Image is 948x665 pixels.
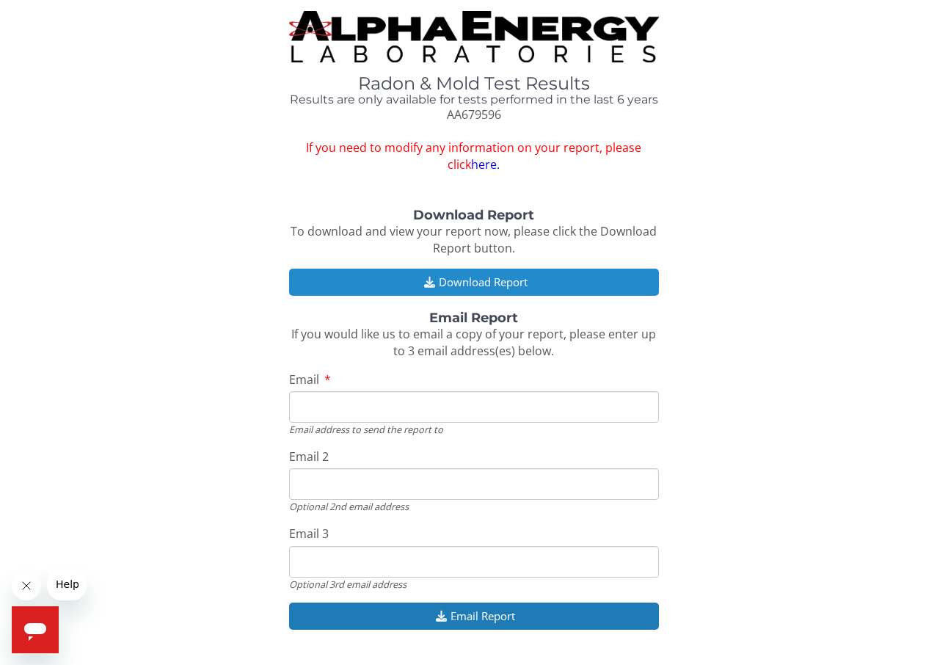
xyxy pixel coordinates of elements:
[289,269,660,296] button: Download Report
[12,571,41,600] iframe: Close message
[471,156,500,172] a: here.
[47,568,87,600] iframe: Message from company
[289,526,329,542] span: Email 3
[289,139,660,173] span: If you need to modify any information on your report, please click
[289,578,660,591] div: Optional 3rd email address
[289,423,660,436] div: Email address to send the report to
[447,106,501,123] span: AA679596
[289,93,660,106] h4: Results are only available for tests performed in the last 6 years
[289,500,660,513] div: Optional 2nd email address
[12,606,59,653] iframe: Button to launch messaging window
[413,207,534,223] strong: Download Report
[289,11,660,62] img: TightCrop.jpg
[291,223,657,256] span: To download and view your report now, please click the Download Report button.
[289,371,319,388] span: Email
[289,448,329,465] span: Email 2
[289,603,660,630] button: Email Report
[289,74,660,93] h1: Radon & Mold Test Results
[291,326,656,359] span: If you would like us to email a copy of your report, please enter up to 3 email address(es) below.
[429,310,518,326] strong: Email Report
